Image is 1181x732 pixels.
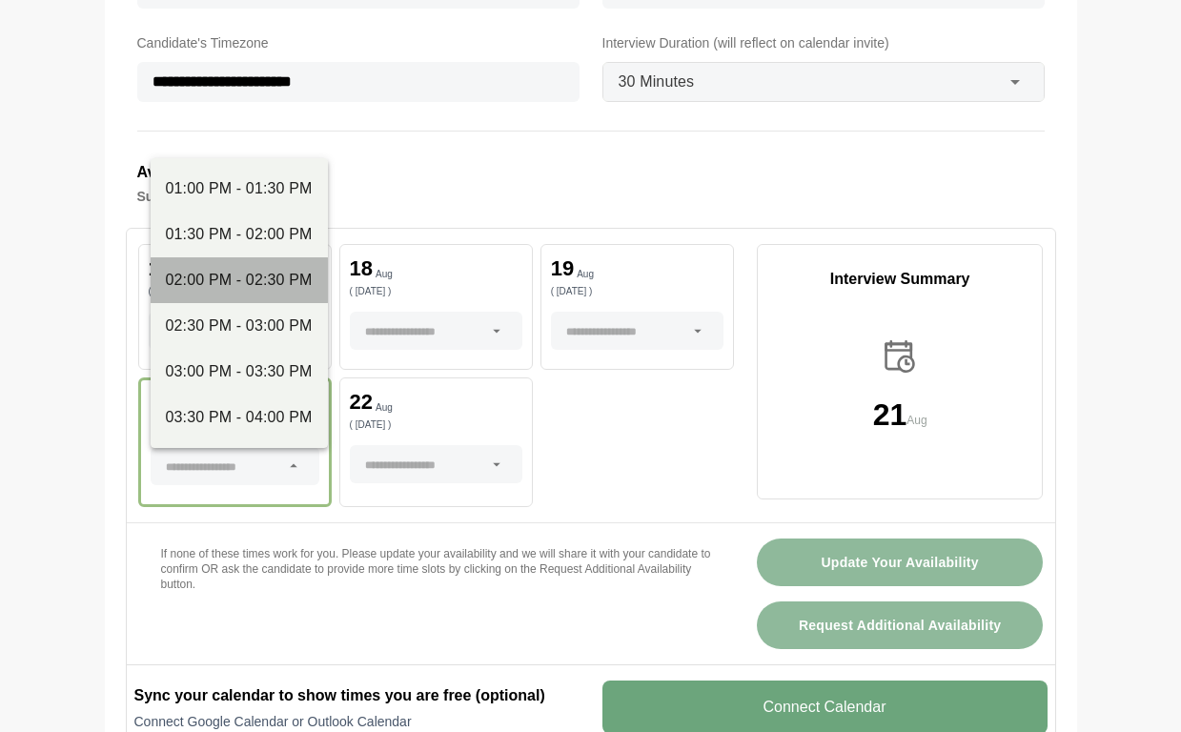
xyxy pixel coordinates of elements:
[757,539,1044,586] button: Update Your Availability
[551,287,723,296] p: ( [DATE] )
[137,185,1045,208] h4: Suggested Timeslots
[166,406,313,429] div: 03:30 PM - 04:00 PM
[166,269,313,292] div: 02:00 PM - 02:30 PM
[602,31,1045,54] label: Interview Duration (will reflect on calendar invite)
[166,223,313,246] div: 01:30 PM - 02:00 PM
[376,270,393,279] p: Aug
[166,315,313,337] div: 02:30 PM - 03:00 PM
[757,601,1044,649] button: Request Additional Availability
[619,70,695,94] span: 30 Minutes
[376,403,393,413] p: Aug
[577,270,594,279] p: Aug
[350,392,373,413] p: 22
[134,684,580,707] h2: Sync your calendar to show times you are free (optional)
[880,336,920,376] img: calender
[166,177,313,200] div: 01:00 PM - 01:30 PM
[758,268,1043,291] p: Interview Summary
[134,712,580,731] p: Connect Google Calendar or Outlook Calendar
[350,287,522,296] p: ( [DATE] )
[161,546,711,592] p: If none of these times work for you. Please update your availability and we will share it with yo...
[551,258,574,279] p: 19
[166,360,313,383] div: 03:00 PM - 03:30 PM
[873,399,907,430] p: 21
[350,258,373,279] p: 18
[137,31,580,54] label: Candidate's Timezone
[906,411,926,430] p: Aug
[149,258,172,279] p: 15
[350,420,522,430] p: ( [DATE] )
[149,287,321,296] p: ( [DATE] )
[137,160,1045,185] h3: Availability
